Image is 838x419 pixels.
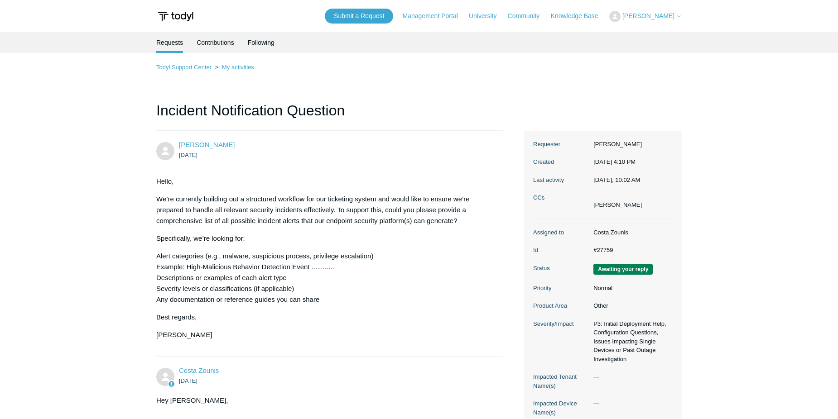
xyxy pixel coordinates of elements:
dd: #27759 [589,246,673,255]
dt: Requester [533,140,589,149]
time: 08/28/2025, 16:10 [179,152,197,158]
li: Requests [156,32,183,53]
dd: [PERSON_NAME] [589,140,673,149]
dt: Status [533,264,589,273]
img: Todyl Support Center Help Center home page [156,8,195,25]
dt: Assigned to [533,228,589,237]
dt: Product Area [533,301,589,310]
li: My activities [213,64,254,71]
dt: Last activity [533,176,589,185]
p: Alert categories (e.g., malware, suspicious process, privilege escalation) Example: High-Maliciou... [156,251,494,305]
dt: Priority [533,284,589,293]
span: Joshua Mitchell [179,141,235,148]
a: Community [508,11,549,21]
dt: Id [533,246,589,255]
dd: P3: Initial Deployment Help, Configuration Questions, Issues Impacting Single Devices or Past Out... [589,319,673,364]
a: Todyl Support Center [156,64,212,71]
a: Costa Zounis [179,367,219,374]
dt: CCs [533,193,589,202]
dt: Impacted Device Name(s) [533,399,589,417]
a: Management Portal [403,11,467,21]
button: [PERSON_NAME] [609,11,682,22]
dd: Other [589,301,673,310]
span: [PERSON_NAME] [622,12,674,19]
span: We are waiting for you to respond [593,264,653,275]
dd: — [589,399,673,408]
time: 09/07/2025, 10:02 [593,176,640,183]
dt: Severity/Impact [533,319,589,329]
a: Contributions [197,32,234,53]
time: 08/28/2025, 16:21 [179,377,197,384]
a: Knowledge Base [551,11,607,21]
dd: Costa Zounis [589,228,673,237]
p: Best regards, [156,312,494,323]
time: 08/28/2025, 16:10 [593,158,636,165]
p: Hello, [156,176,494,187]
p: [PERSON_NAME] [156,329,494,340]
dt: Impacted Tenant Name(s) [533,372,589,390]
h1: Incident Notification Question [156,100,503,131]
dt: Created [533,157,589,167]
a: Following [248,32,275,53]
li: Todyl Support Center [156,64,213,71]
a: University [469,11,506,21]
p: Specifically, we’re looking for: [156,233,494,244]
a: [PERSON_NAME] [179,141,235,148]
a: My activities [222,64,254,71]
dd: — [589,372,673,381]
dd: Normal [589,284,673,293]
li: Eliezer Mendoza [593,200,642,209]
p: We’re currently building out a structured workflow for our ticketing system and would like to ens... [156,194,494,226]
a: Submit a Request [325,9,393,24]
